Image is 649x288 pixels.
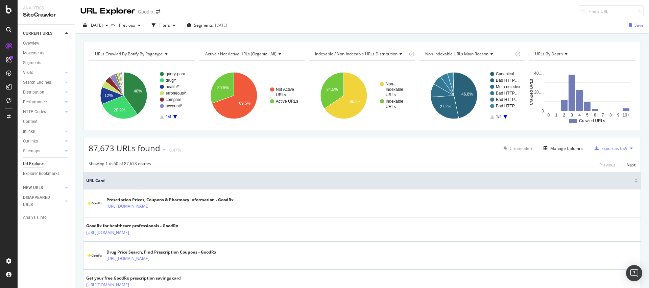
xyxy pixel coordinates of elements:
[555,113,558,117] text: 1
[80,5,135,17] div: URL Explorer
[23,148,40,155] div: Sitemaps
[23,59,70,67] a: Segments
[386,87,403,92] text: Indexable
[386,104,396,109] text: URLs
[86,178,633,184] span: URL Card
[23,50,70,57] a: Movements
[534,90,544,95] text: 20,…
[386,93,396,97] text: URLs
[89,161,151,169] div: Showing 1 to 50 of 87,673 entries
[350,99,361,104] text: 65.5%
[194,22,213,28] span: Segments
[23,148,63,155] a: Sitemaps
[138,8,153,15] div: Goodrx
[23,214,70,221] a: Analysis Info
[184,20,230,31] button: Segments[DATE]
[386,82,394,86] text: Non-
[23,69,33,76] div: Visits
[239,101,250,106] text: 69.5%
[496,114,502,119] text: 1/2
[86,251,103,260] img: main image
[23,184,63,191] a: NEW URLS
[114,108,125,112] text: 28.9%
[23,118,38,125] div: Content
[215,22,227,28] div: [DATE]
[501,143,532,154] button: Create alert
[163,149,166,151] img: Equal
[94,49,189,59] h4: URLs Crawled By Botify By pagetype
[23,214,47,221] div: Analysis Info
[166,104,183,108] text: account/*
[617,113,620,117] text: 9
[23,59,41,67] div: Segments
[86,199,103,208] img: main image
[86,223,178,229] div: GoodRx for healthcare professionals - GoodRx
[634,22,644,28] div: Save
[23,40,39,47] div: Overview
[586,113,589,117] text: 5
[166,72,189,76] text: query-para…
[496,104,519,108] text: Bad HTTP…
[204,49,299,59] h4: Active / Not Active URLs
[461,92,473,97] text: 46.8%
[534,49,629,59] h4: URLs by Depth
[104,93,113,98] text: 12%
[134,89,142,94] text: 40%
[166,84,179,89] text: health/*
[23,128,63,135] a: Inlinks
[23,138,63,145] a: Outlinks
[627,162,635,168] div: Next
[327,87,338,92] text: 34.5%
[89,142,160,154] span: 87,673 URLs found
[626,20,644,31] button: Save
[548,113,550,117] text: 0
[23,108,63,115] a: HTTP Codes
[534,71,544,76] text: 40,…
[23,118,70,125] a: Content
[424,49,514,59] h4: Non-Indexable URLs Main Reason
[23,89,44,96] div: Distribution
[156,9,160,14] div: arrow-right-arrow-left
[23,160,44,167] div: Url Explorer
[529,79,534,105] text: Crawled URLs
[23,79,63,86] a: Search Engines
[116,22,135,28] span: Previous
[276,87,294,92] text: Not Active
[623,113,629,117] text: 10+
[149,20,178,31] button: Filters
[106,249,216,255] div: Drug Price Search, Find Prescription Coupons - GoodRx
[205,51,277,57] span: Active / Not Active URLs (organic - all)
[106,197,234,203] div: Prescription Prices, Coupons & Pharmacy Information - GoodRx
[23,194,57,208] div: DISAPPEARED URLS
[309,66,415,125] svg: A chart.
[23,184,43,191] div: NEW URLS
[23,170,70,177] a: Explorer Bookmarks
[166,91,187,96] text: erroneous/*
[276,99,298,104] text: Active URLs
[106,255,149,262] a: [URL][DOMAIN_NAME]
[496,97,519,102] text: Bad HTTP…
[199,66,306,125] div: A chart.
[23,40,70,47] a: Overview
[23,30,63,37] a: CURRENT URLS
[419,66,526,125] div: A chart.
[23,108,46,115] div: HTTP Codes
[23,138,38,145] div: Outlinks
[23,89,63,96] a: Distribution
[529,66,635,125] svg: A chart.
[86,275,181,281] div: Get your free GoodRx prescription savings card
[315,51,398,57] span: Indexable / Non-Indexable URLs distribution
[86,229,129,236] a: [URL][DOMAIN_NAME]
[90,22,103,28] span: 2025 Sep. 26th
[166,78,176,83] text: drug/*
[425,51,488,57] span: Non-Indexable URLs Main Reason
[89,66,195,125] svg: A chart.
[386,99,403,104] text: Indexable
[23,99,63,106] a: Performance
[579,5,644,17] input: Find a URL
[166,97,182,102] text: compare
[23,5,69,11] div: Analytics
[23,194,63,208] a: DISAPPEARED URLS
[542,109,544,113] text: 0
